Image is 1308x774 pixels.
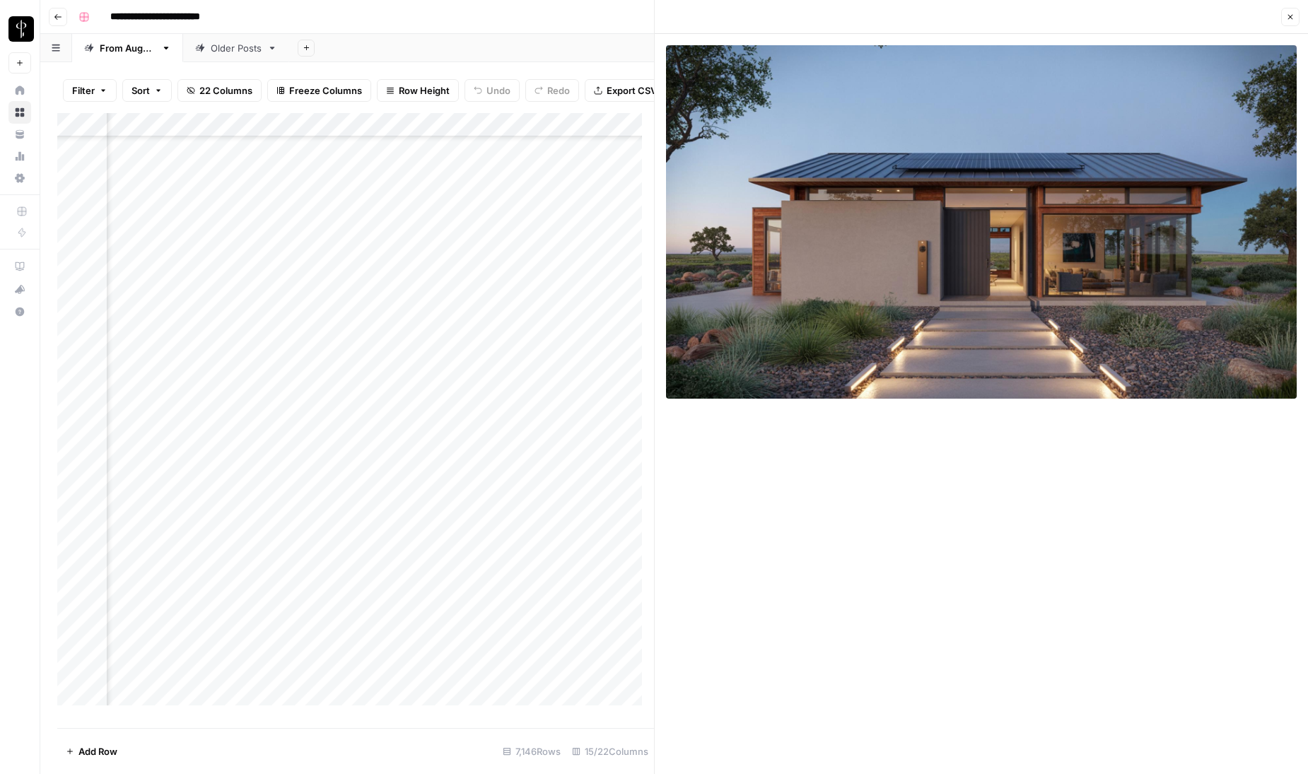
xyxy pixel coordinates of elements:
div: 7,146 Rows [497,740,566,763]
a: Home [8,79,31,102]
span: Export CSV [607,83,657,98]
a: Older Posts [183,34,289,62]
a: Usage [8,145,31,168]
a: Settings [8,167,31,189]
a: From [DATE] [72,34,183,62]
span: Row Height [399,83,450,98]
img: LP Production Workloads Logo [8,16,34,42]
span: Sort [132,83,150,98]
button: 22 Columns [177,79,262,102]
button: Sort [122,79,172,102]
button: Export CSV [585,79,666,102]
button: Row Height [377,79,459,102]
div: What's new? [9,278,30,300]
div: Older Posts [211,41,262,55]
button: Freeze Columns [267,79,371,102]
span: 22 Columns [199,83,252,98]
a: AirOps Academy [8,255,31,278]
button: Help + Support [8,300,31,323]
button: Filter [63,79,117,102]
img: Row/Cell [666,45,1297,399]
div: From [DATE] [100,41,156,55]
span: Add Row [78,744,117,758]
button: Redo [525,79,579,102]
button: Workspace: LP Production Workloads [8,11,31,47]
button: Undo [465,79,520,102]
button: What's new? [8,278,31,300]
div: 15/22 Columns [566,740,654,763]
a: Browse [8,101,31,124]
button: Add Row [57,740,126,763]
span: Redo [547,83,570,98]
span: Filter [72,83,95,98]
span: Freeze Columns [289,83,362,98]
a: Your Data [8,123,31,146]
span: Undo [486,83,510,98]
